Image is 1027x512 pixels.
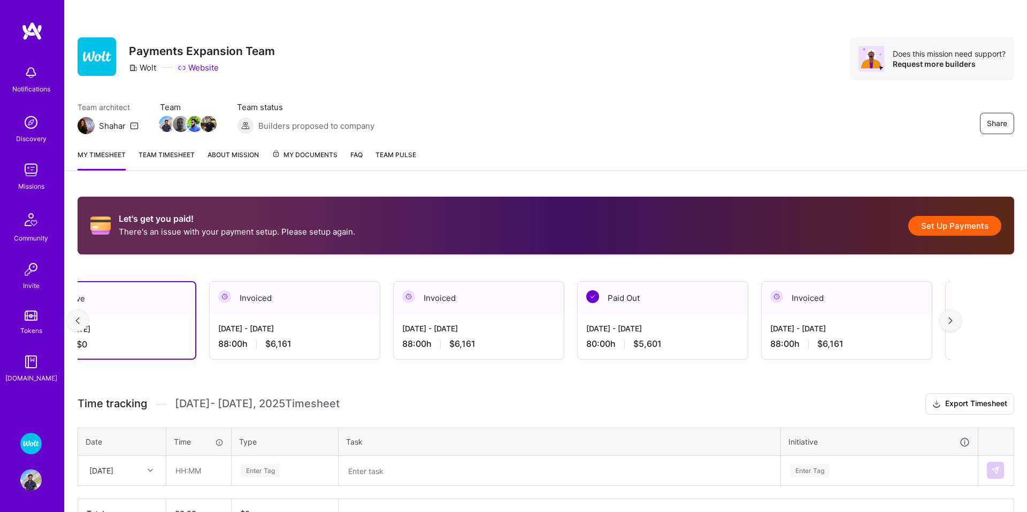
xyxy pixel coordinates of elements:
button: Export Timesheet [925,393,1014,415]
a: Wolt - Fintech: Payments Expansion Team [18,433,44,454]
img: Avatar [859,46,884,72]
a: My Documents [272,149,338,170]
div: 88:00 h [402,338,555,350]
div: [DOMAIN_NAME] [5,373,57,384]
img: right [948,317,953,324]
th: Task [339,428,781,455]
a: Team timesheet [139,149,195,170]
div: Request more builders [893,59,1006,69]
span: Builders proposed to company [258,120,374,131]
th: Date [78,428,166,455]
div: Discovery [16,133,47,144]
img: Invoiced [770,290,783,303]
div: Tokens [20,325,42,336]
a: Team Member Avatar [202,115,216,133]
span: $6,161 [265,338,292,350]
div: Paid Out [578,282,748,314]
img: Team Member Avatar [187,116,203,132]
button: Set Up Payments [908,216,1001,236]
div: 80:00 h [586,338,739,350]
img: Invite [20,259,42,280]
img: Team Architect [78,117,95,134]
a: Team Member Avatar [174,115,188,133]
div: Community [14,232,48,244]
div: [DATE] - [DATE] [402,323,555,334]
img: Community [18,207,44,232]
div: Invite [23,280,40,291]
div: 88:00 h [218,338,371,350]
img: discovery [20,112,42,133]
img: tokens [25,311,37,321]
img: logo [21,21,43,41]
img: Company Logo [78,37,116,76]
p: There's an issue with your payment setup. Please setup again. [119,226,355,237]
i: icon CompanyGray [129,64,137,72]
a: Team Member Avatar [160,115,174,133]
img: bell [20,62,42,83]
i: icon Mail [130,121,139,130]
div: Invoiced [210,282,380,314]
div: Notifications [12,83,50,95]
i: icon Chevron [148,468,153,473]
div: Invoiced [394,282,564,314]
h2: Let's get you paid! [119,214,355,224]
span: Team [160,102,216,113]
img: Team Member Avatar [201,116,217,132]
div: Enter Tag [241,462,280,479]
img: Wolt - Fintech: Payments Expansion Team [20,433,42,454]
a: About Mission [208,149,259,170]
div: Initiative [788,436,970,448]
img: Team Member Avatar [173,116,189,132]
span: $5,601 [633,338,662,350]
span: Share [987,118,1007,129]
h3: Payments Expansion Team [129,44,275,58]
img: Paid Out [586,290,599,303]
img: Submit [991,466,1000,475]
div: Wolt [129,62,156,73]
a: Team Pulse [375,149,416,170]
div: [DATE] - [DATE] [35,323,187,335]
div: [DATE] - [DATE] [586,323,739,334]
img: User Avatar [20,469,42,491]
i: icon CreditCard [90,215,111,236]
span: Time tracking [78,397,147,410]
span: [DATE] - [DATE] , 2025 Timesheet [175,397,340,410]
div: Enter Tag [790,462,830,479]
div: [DATE] [89,465,113,476]
span: $6,161 [449,338,476,350]
img: teamwork [20,159,42,181]
div: Active [26,282,195,315]
div: 0:00 h [35,339,187,350]
img: Invoiced [402,290,415,303]
div: Time [174,436,224,447]
div: Shahar [99,120,126,131]
div: [DATE] - [DATE] [770,323,923,334]
a: FAQ [350,149,363,170]
span: $0 [76,339,87,350]
button: Share [980,113,1014,134]
th: Type [232,428,339,455]
span: Team Pulse [375,151,416,159]
span: Team status [237,102,374,113]
img: Team Member Avatar [159,116,175,132]
img: Builders proposed to company [237,117,254,134]
div: Does this mission need support? [893,49,1006,59]
div: Invoiced [762,282,932,314]
div: 88:00 h [770,338,923,350]
a: Team Member Avatar [188,115,202,133]
i: icon Download [932,399,941,410]
img: left [75,317,80,324]
a: Website [178,62,219,73]
a: User Avatar [18,469,44,491]
span: Team architect [78,102,139,113]
span: $6,161 [817,338,844,350]
input: HH:MM [167,456,231,485]
div: [DATE] - [DATE] [218,323,371,334]
span: My Documents [272,149,338,161]
img: guide book [20,351,42,373]
a: My timesheet [78,149,126,170]
div: Missions [18,181,44,192]
img: Invoiced [218,290,231,303]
